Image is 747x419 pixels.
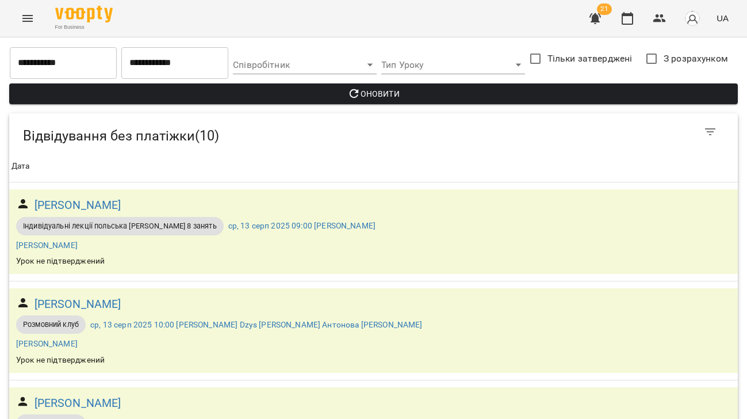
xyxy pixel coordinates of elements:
[12,159,30,173] div: Sort
[12,159,735,173] span: Дата
[55,24,113,31] span: For Business
[35,196,121,214] a: [PERSON_NAME]
[35,295,121,313] a: [PERSON_NAME]
[664,52,728,66] span: З розрахунком
[14,5,41,32] button: Menu
[16,241,78,250] a: [PERSON_NAME]
[717,12,729,24] span: UA
[14,253,107,269] div: Урок не підтверджений
[23,127,458,145] h5: Відвідування без платіжки ( 10 )
[16,319,86,330] span: Розмовний клуб
[90,320,423,329] a: ср, 13 серп 2025 10:00 [PERSON_NAME] Dzys [PERSON_NAME] Антонова [PERSON_NAME]
[684,10,700,26] img: avatar_s.png
[16,339,78,348] a: [PERSON_NAME]
[696,118,724,146] button: Фільтр
[55,6,113,22] img: Voopty Logo
[9,113,738,150] div: Table Toolbar
[9,83,738,104] button: Оновити
[547,52,633,66] span: Тільки затверджені
[16,221,224,231] span: Індивідуальні лекції польська [PERSON_NAME] 8 занять
[14,352,107,368] div: Урок не підтверджений
[18,87,729,101] span: Оновити
[597,3,612,15] span: 21
[228,221,376,230] a: ср, 13 серп 2025 09:00 [PERSON_NAME]
[12,159,30,173] div: Дата
[35,394,121,412] a: [PERSON_NAME]
[712,7,733,29] button: UA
